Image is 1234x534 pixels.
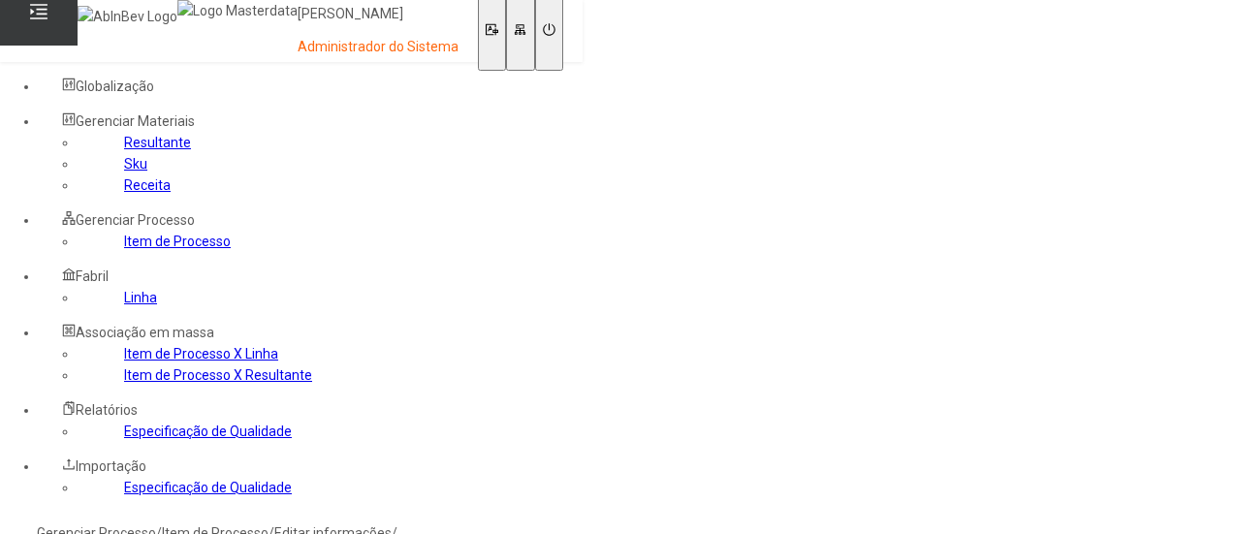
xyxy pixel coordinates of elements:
[124,290,157,305] a: Linha
[124,135,191,150] a: Resultante
[76,268,109,284] span: Fabril
[124,234,231,249] a: Item de Processo
[124,424,292,439] a: Especificação de Qualidade
[124,177,171,193] a: Receita
[78,6,177,27] img: AbInBev Logo
[124,156,147,172] a: Sku
[124,480,292,495] a: Especificação de Qualidade
[124,346,278,361] a: Item de Processo X Linha
[298,38,459,57] p: Administrador do Sistema
[76,79,154,94] span: Globalização
[298,5,459,24] p: [PERSON_NAME]
[124,367,312,383] a: Item de Processo X Resultante
[76,113,195,129] span: Gerenciar Materiais
[76,325,214,340] span: Associação em massa
[76,212,195,228] span: Gerenciar Processo
[76,402,138,418] span: Relatórios
[76,458,146,474] span: Importação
